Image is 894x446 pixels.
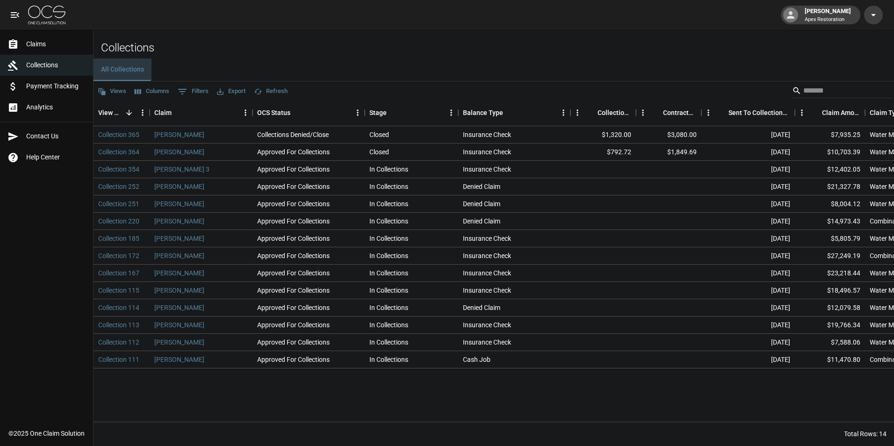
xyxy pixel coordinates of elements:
div: $19,766.34 [795,317,865,334]
p: Apex Restoration [805,16,851,24]
button: Menu [701,106,715,120]
div: Denied Claim [463,303,500,312]
div: [DATE] [701,161,795,178]
div: OCS Status [257,100,290,126]
div: $10,703.39 [795,144,865,161]
div: Insurance Check [463,268,511,278]
div: [DATE] [701,334,795,351]
button: Sort [387,106,400,119]
div: Insurance Check [463,320,511,330]
a: [PERSON_NAME] [154,147,204,157]
div: Approved For Collections [257,286,330,295]
div: [DATE] [701,144,795,161]
a: [PERSON_NAME] [154,268,204,278]
div: Insurance Check [463,234,511,243]
div: Cash Job [463,355,490,364]
a: Collection 364 [98,147,139,157]
div: [DATE] [701,317,795,334]
div: In Collections [369,268,408,278]
div: Approved For Collections [257,182,330,191]
a: Collection 354 [98,165,139,174]
button: Menu [556,106,570,120]
div: Balance Type [458,100,570,126]
div: [DATE] [701,247,795,265]
button: Sort [123,106,136,119]
button: Show filters [175,84,211,99]
a: [PERSON_NAME] [154,199,204,209]
div: © 2025 One Claim Solution [8,429,85,438]
div: Approved For Collections [257,199,330,209]
div: Approved For Collections [257,320,330,330]
button: Menu [570,106,584,120]
button: Sort [503,106,516,119]
div: [DATE] [701,265,795,282]
div: dynamic tabs [94,58,894,81]
div: $1,320.00 [570,126,636,144]
a: [PERSON_NAME] [154,251,204,260]
a: Collection 167 [98,268,139,278]
a: [PERSON_NAME] [154,320,204,330]
div: Balance Type [463,100,503,126]
a: Collection 251 [98,199,139,209]
span: Contact Us [26,131,86,141]
div: Total Rows: 14 [844,429,887,439]
div: Approved For Collections [257,165,330,174]
span: Analytics [26,102,86,112]
div: Approved For Collections [257,234,330,243]
a: [PERSON_NAME] [154,338,204,347]
a: [PERSON_NAME] [154,182,204,191]
div: $12,079.58 [795,299,865,317]
div: $14,973.43 [795,213,865,230]
div: Approved For Collections [257,338,330,347]
div: Approved For Collections [257,355,330,364]
div: Collections Fee [598,100,631,126]
a: [PERSON_NAME] [154,303,204,312]
div: $7,588.06 [795,334,865,351]
div: In Collections [369,286,408,295]
div: In Collections [369,251,408,260]
div: $8,004.12 [795,195,865,213]
a: [PERSON_NAME] [154,234,204,243]
div: Stage [369,100,387,126]
div: Denied Claim [463,199,500,209]
div: In Collections [369,216,408,226]
a: Collection 115 [98,286,139,295]
div: $3,080.00 [636,126,701,144]
div: [DATE] [701,126,795,144]
a: [PERSON_NAME] [154,286,204,295]
div: [DATE] [701,178,795,195]
button: Export [215,84,248,99]
div: $23,218.44 [795,265,865,282]
a: Collection 112 [98,338,139,347]
button: Menu [795,106,809,120]
div: Insurance Check [463,338,511,347]
div: [DATE] [701,282,795,299]
div: Denied Claim [463,182,500,191]
div: Approved For Collections [257,216,330,226]
div: Approved For Collections [257,303,330,312]
button: Menu [351,106,365,120]
div: Denied Claim [463,216,500,226]
div: $1,849.69 [636,144,701,161]
div: View Collection [94,100,150,126]
div: In Collections [369,355,408,364]
a: Collection 114 [98,303,139,312]
div: $18,496.57 [795,282,865,299]
div: [DATE] [701,230,795,247]
div: In Collections [369,338,408,347]
div: Sent To Collections Date [701,100,795,126]
div: Insurance Check [463,286,511,295]
a: Collection 172 [98,251,139,260]
div: $27,249.19 [795,247,865,265]
button: Refresh [252,84,290,99]
div: Claim [150,100,252,126]
div: In Collections [369,303,408,312]
a: Collection 111 [98,355,139,364]
button: All Collections [94,58,151,81]
span: Collections [26,60,86,70]
a: Collection 252 [98,182,139,191]
div: Collections Fee [570,100,636,126]
div: Closed [369,147,389,157]
div: Collections Denied/Close [257,130,329,139]
a: Collection 113 [98,320,139,330]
